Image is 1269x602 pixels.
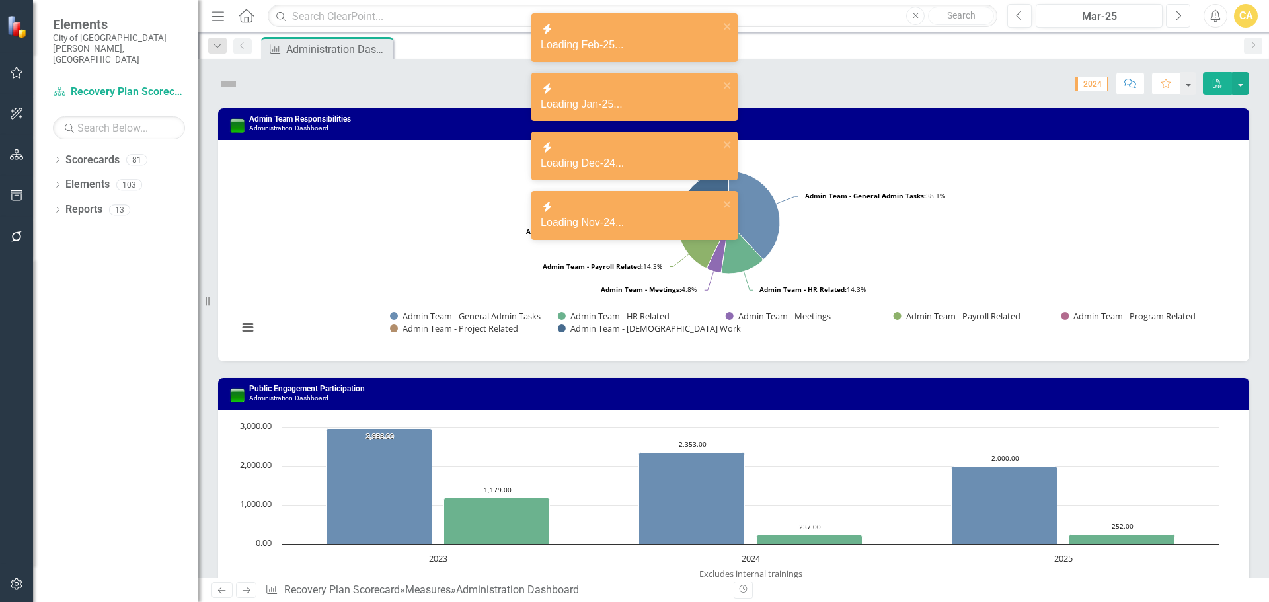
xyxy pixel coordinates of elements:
[1112,521,1134,531] text: 252.00
[229,387,245,403] img: On Target
[1054,552,1073,564] text: 2025
[721,223,763,274] path: Admin Team - HR Related, 15.
[639,452,745,544] path: 2024, 2,353. Attendance (External Events & External Trainings C.
[679,439,707,449] text: 2,353.00
[231,150,1236,348] div: Chart. Highcharts interactive chart.
[894,310,1022,322] button: Show Admin Team - Payroll Related
[65,153,120,168] a: Scorecards
[805,191,945,200] text: 38.1%
[757,535,863,544] path: 2024, 237. External Training Attendance.
[541,215,719,231] div: Loading Nov-24...
[268,5,997,28] input: Search ClearPoint...
[1069,534,1175,544] path: 2025, 252. External Training Attendance.
[541,97,719,112] div: Loading Jan-25...
[229,118,245,133] img: On Target
[240,459,272,470] text: 2,000.00
[327,428,1057,544] g: Attendance (External Events & External Trainings C, bar series 1 of 2 with 3 bars.
[7,15,30,38] img: ClearPoint Strategy
[390,310,543,322] button: Show Admin Team - General Admin Tasks
[286,41,390,57] div: Administration Dashboard
[947,10,976,20] span: Search
[543,262,662,271] text: 14.3%
[53,17,185,32] span: Elements
[723,137,732,152] button: close
[429,552,447,564] text: 2023
[405,583,451,596] a: Measures
[366,432,394,441] text: 2,956.00
[249,395,328,402] small: Administration Dashboard
[805,191,926,200] tspan: Admin Team - General Admin Tasks:
[249,384,365,393] a: Public Engagement Participation
[53,85,185,100] a: Recovery Plan Scorecard
[991,453,1019,463] text: 2,000.00
[53,32,185,65] small: City of [GEOGRAPHIC_DATA][PERSON_NAME], [GEOGRAPHIC_DATA]
[601,285,697,294] text: 4.8%
[723,19,732,34] button: close
[526,227,633,236] tspan: Admin Team - Program Related:
[723,196,732,211] button: close
[265,583,724,598] div: » »
[558,310,671,322] button: Show Admin Team - HR Related
[239,319,257,337] button: View chart menu, Chart
[558,322,686,334] button: Show Admin Team - Seasonal Work
[601,285,681,294] tspan: Admin Team - Meetings:
[723,78,732,93] button: close
[543,262,643,271] tspan: Admin Team - Payroll Related:
[1061,310,1196,322] button: Show Admin Team - Program Related
[728,171,780,259] path: Admin Team - General Admin Tasks, 40.
[249,124,328,132] small: Administration Dashboard
[484,485,512,494] text: 1,179.00
[1075,77,1108,91] span: 2024
[284,583,400,596] a: Recovery Plan Scorecard
[109,204,130,215] div: 13
[541,156,719,171] div: Loading Dec-24...
[53,116,185,139] input: Search Below...
[1040,9,1158,24] div: Mar-25
[240,420,272,432] text: 3,000.00
[759,285,866,294] text: 14.3%
[126,154,147,165] div: 81
[1234,4,1258,28] button: CA
[952,466,1057,544] path: 2025, 2,000. Attendance (External Events & External Trainings C.
[742,552,761,564] text: 2024
[116,179,142,190] div: 103
[444,498,550,544] path: 2023, 1,179. External Training Attendance.
[444,498,1175,544] g: External Training Attendance, bar series 2 of 2 with 3 bars.
[707,223,729,273] path: Admin Team - Meetings, 5.
[928,7,994,25] button: Search
[726,310,831,322] button: Show Admin Team - Meetings
[249,114,351,124] a: Admin Team Responsibilities
[390,322,519,334] button: Show Admin Team - Project Related
[65,177,110,192] a: Elements
[65,202,102,217] a: Reports
[456,583,579,596] div: Administration Dashboard
[699,568,802,580] text: Excludes internal trainings
[240,498,272,509] text: 1,000.00
[256,537,272,548] text: 0.00
[799,522,821,531] text: 237.00
[327,428,432,544] path: 2023, 2,956. Attendance (External Events & External Trainings C.
[1036,4,1163,28] button: Mar-25
[231,150,1226,348] svg: Interactive chart
[541,38,719,53] div: Loading Feb-25...
[759,285,847,294] tspan: Admin Team - HR Related:
[526,227,648,236] text: 2.9%
[218,73,239,94] img: Not Defined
